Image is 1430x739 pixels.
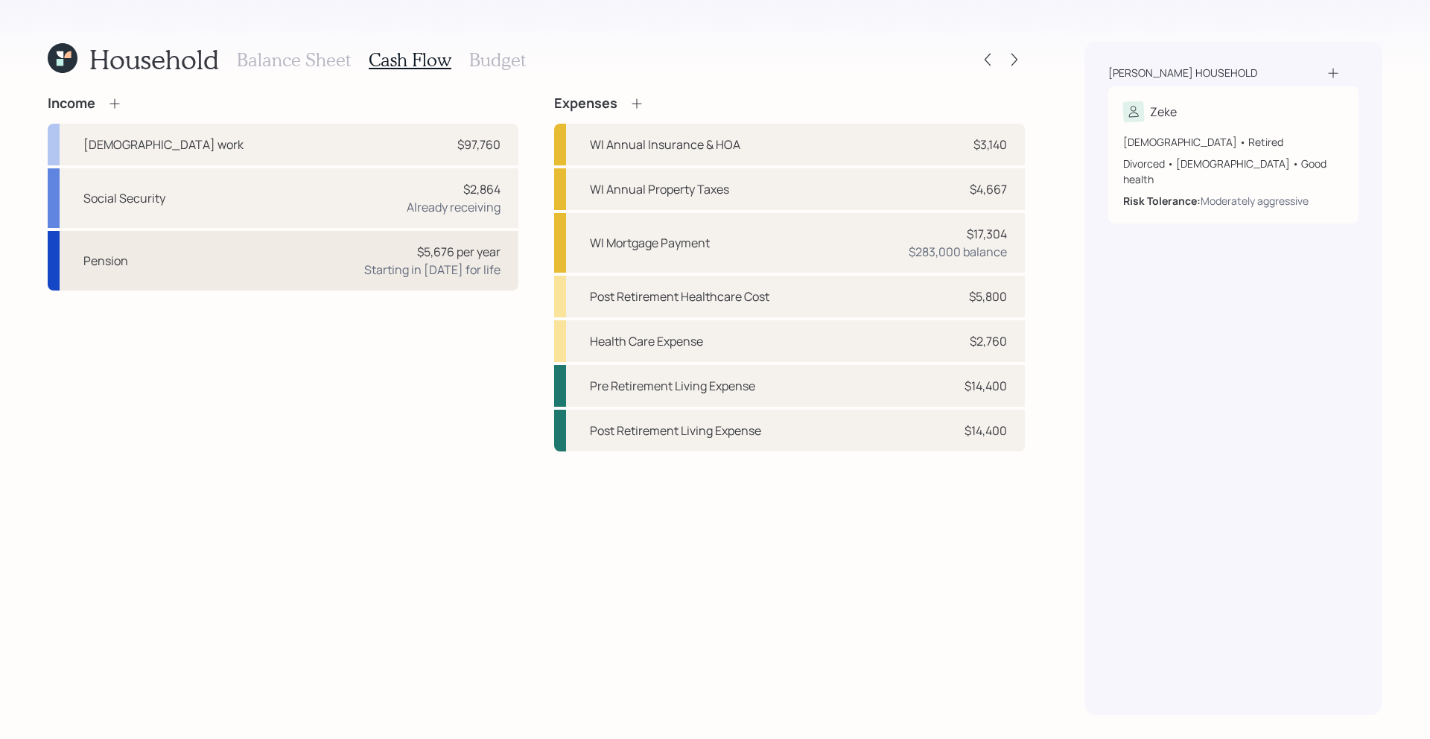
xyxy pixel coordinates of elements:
div: [DEMOGRAPHIC_DATA] • Retired [1123,134,1344,150]
div: Post Retirement Healthcare Cost [590,288,769,305]
div: Already receiving [407,198,500,216]
h3: Balance Sheet [237,49,351,71]
div: $5,676 per year [417,243,500,261]
div: WI Annual Property Taxes [590,180,729,198]
div: $97,760 [457,136,500,153]
div: [PERSON_NAME] household [1108,66,1257,80]
div: WI Annual Insurance & HOA [590,136,740,153]
h4: Expenses [554,95,617,112]
div: $4,667 [970,180,1007,198]
h3: Budget [469,49,526,71]
div: WI Mortgage Payment [590,234,710,252]
div: Starting in [DATE] for life [364,261,500,279]
div: Pension [83,252,128,270]
b: Risk Tolerance: [1123,194,1201,208]
div: $14,400 [965,377,1007,395]
div: Moderately aggressive [1201,193,1309,209]
div: $14,400 [965,422,1007,440]
div: Health Care Expense [590,332,703,350]
div: $3,140 [973,136,1007,153]
div: $2,760 [970,332,1007,350]
h4: Income [48,95,95,112]
div: Social Security [83,189,165,207]
div: $17,304 [967,225,1007,243]
div: Zeke [1150,103,1177,121]
h1: Household [89,43,219,75]
div: Post Retirement Living Expense [590,422,761,440]
div: Pre Retirement Living Expense [590,377,755,395]
h3: Cash Flow [369,49,451,71]
div: Divorced • [DEMOGRAPHIC_DATA] • Good health [1123,156,1344,187]
div: $5,800 [969,288,1007,305]
div: [DEMOGRAPHIC_DATA] work [83,136,244,153]
div: $283,000 balance [909,243,1007,261]
div: $2,864 [463,180,500,198]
